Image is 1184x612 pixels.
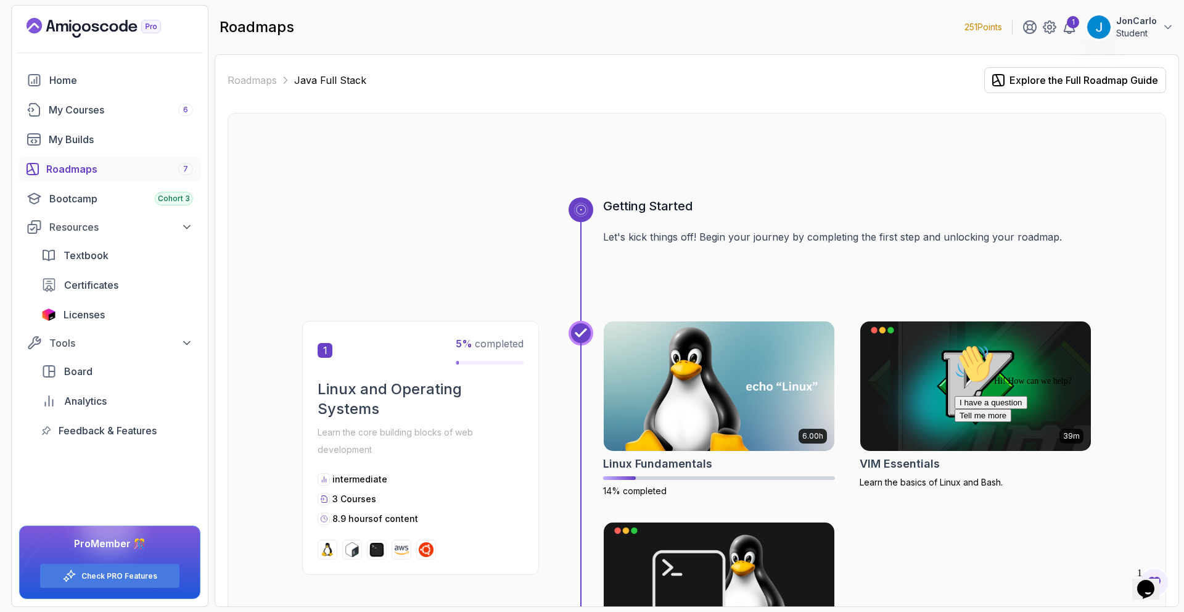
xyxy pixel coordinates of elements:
[802,431,823,441] p: 6.00h
[456,337,472,350] span: 5 %
[603,486,667,496] span: 14% completed
[332,513,418,525] p: 8.9 hours of content
[46,162,193,176] div: Roadmaps
[332,494,376,504] span: 3 Courses
[984,67,1166,93] button: Explore the Full Roadmap Guide
[27,18,189,38] a: Landing page
[19,186,200,211] a: bootcamp
[5,37,122,46] span: Hi! How can we help?
[1087,15,1111,39] img: user profile image
[603,321,835,497] a: Linux Fundamentals card6.00hLinux Fundamentals14% completed
[318,424,524,458] p: Learn the core building blocks of web development
[5,5,44,44] img: :wave:
[860,455,940,473] h2: VIM Essentials
[183,105,188,115] span: 6
[345,542,360,557] img: bash logo
[34,243,200,268] a: textbook
[394,542,409,557] img: aws logo
[5,70,62,83] button: Tell me more
[603,197,1091,215] h3: Getting Started
[964,21,1002,33] p: 251 Points
[49,336,193,350] div: Tools
[950,339,1172,556] iframe: chat widget
[1116,15,1157,27] p: JonCarlo
[19,216,200,238] button: Resources
[49,102,193,117] div: My Courses
[158,194,190,204] span: Cohort 3
[603,229,1091,244] p: Let's kick things off! Begin your journey by completing the first step and unlocking your roadmap.
[1067,16,1079,28] div: 1
[64,364,92,379] span: Board
[220,17,294,37] h2: roadmaps
[64,307,105,322] span: Licenses
[1062,20,1077,35] a: 1
[332,473,387,486] p: intermediate
[860,321,1091,489] a: VIM Essentials card39mVIM EssentialsLearn the basics of Linux and Bash.
[34,418,200,443] a: feedback
[59,423,157,438] span: Feedback & Features
[64,278,118,292] span: Certificates
[419,542,434,557] img: ubuntu logo
[19,157,200,181] a: roadmaps
[604,321,834,451] img: Linux Fundamentals card
[34,359,200,384] a: board
[318,343,332,358] span: 1
[1087,15,1174,39] button: user profile imageJonCarloStudent
[860,476,1091,489] p: Learn the basics of Linux and Bash.
[5,5,227,83] div: 👋Hi! How can we help?I have a questionTell me more
[1132,563,1172,600] iframe: chat widget
[294,73,366,88] p: Java Full Stack
[64,394,107,408] span: Analytics
[320,542,335,557] img: linux logo
[183,164,188,174] span: 7
[19,97,200,122] a: courses
[41,308,56,321] img: jetbrains icon
[19,68,200,93] a: home
[1116,27,1157,39] p: Student
[456,337,524,350] span: completed
[34,273,200,297] a: certificates
[64,248,109,263] span: Textbook
[318,379,524,419] h2: Linux and Operating Systems
[34,389,200,413] a: analytics
[860,321,1091,451] img: VIM Essentials card
[369,542,384,557] img: terminal logo
[5,57,78,70] button: I have a question
[49,132,193,147] div: My Builds
[34,302,200,327] a: licenses
[49,73,193,88] div: Home
[603,455,712,473] h2: Linux Fundamentals
[49,191,193,206] div: Bootcamp
[228,73,277,88] a: Roadmaps
[39,563,180,589] button: Check PRO Features
[19,127,200,152] a: builds
[81,571,157,581] a: Check PRO Features
[1009,73,1158,88] div: Explore the Full Roadmap Guide
[49,220,193,234] div: Resources
[19,332,200,354] button: Tools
